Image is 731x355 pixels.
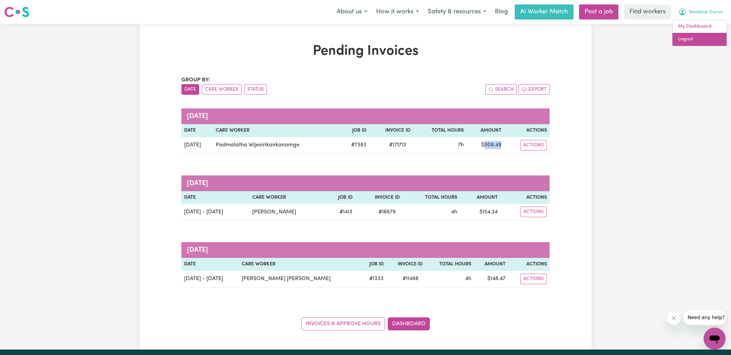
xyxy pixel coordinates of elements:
[181,77,210,83] span: Group by:
[460,204,500,220] td: $ 154.24
[325,191,355,204] th: Job ID
[239,258,361,271] th: Care Worker
[213,124,339,137] th: Care Worker
[423,5,491,19] button: Safety & resources
[369,124,413,137] th: Invoice ID
[520,140,547,150] button: Actions
[624,4,671,19] a: Find workers
[504,124,550,137] th: Actions
[374,208,400,216] span: # 16679
[704,328,726,350] iframe: Button to launch messaging window
[388,317,430,330] a: Dashboard
[398,275,423,283] span: # 11498
[683,310,726,325] iframe: Message from company
[451,209,457,215] span: 4 hours
[181,258,239,271] th: Date
[413,124,466,137] th: Total Hours
[491,4,512,19] a: Blog
[508,258,550,271] th: Actions
[249,191,325,204] th: Care Worker
[465,276,471,281] span: 4 hours
[674,5,727,19] button: My Account
[361,271,386,287] td: # 1333
[579,4,618,19] a: Post a job
[202,84,242,95] button: sort invoices by care worker
[689,9,722,16] span: Nadana Gurus
[474,258,508,271] th: Amount
[460,191,500,204] th: Amount
[515,4,574,19] a: AI Worker Match
[667,311,681,325] iframe: Close message
[4,6,29,18] img: Careseekers logo
[181,84,199,95] button: sort invoices by date
[402,191,460,204] th: Total Hours
[458,142,464,148] span: 7 hours
[181,271,239,287] td: [DATE] - [DATE]
[474,271,508,287] td: $ 148.47
[672,20,727,33] a: My Dashboard
[520,274,547,284] button: Actions
[355,191,402,204] th: Invoice ID
[4,4,29,20] a: Careseekers logo
[500,191,550,204] th: Actions
[520,207,547,217] button: Actions
[361,258,386,271] th: Job ID
[181,108,550,124] caption: [DATE]
[672,33,727,46] a: Logout
[425,258,474,271] th: Total Hours
[340,124,370,137] th: Job ID
[466,137,504,154] td: $ 308.49
[181,191,249,204] th: Date
[244,84,267,95] button: sort invoices by paid status
[386,258,426,271] th: Invoice ID
[181,137,213,154] td: [DATE]
[340,137,370,154] td: # 7383
[485,84,517,95] button: Search
[325,204,355,220] td: # 1413
[181,175,550,191] caption: [DATE]
[466,124,504,137] th: Amount
[249,204,325,220] td: [PERSON_NAME]
[213,137,339,154] td: Padmalatha Wijesirikankanamge
[518,84,550,95] button: Export
[302,317,385,330] a: Invoices & Approve Hours
[672,20,727,46] div: My Account
[239,271,361,287] td: [PERSON_NAME] [PERSON_NAME]
[332,5,372,19] button: About us
[181,124,213,137] th: Date
[181,43,550,60] h1: Pending Invoices
[181,242,550,258] caption: [DATE]
[181,204,249,220] td: [DATE] - [DATE]
[372,5,423,19] button: How it works
[385,141,410,149] span: # 171713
